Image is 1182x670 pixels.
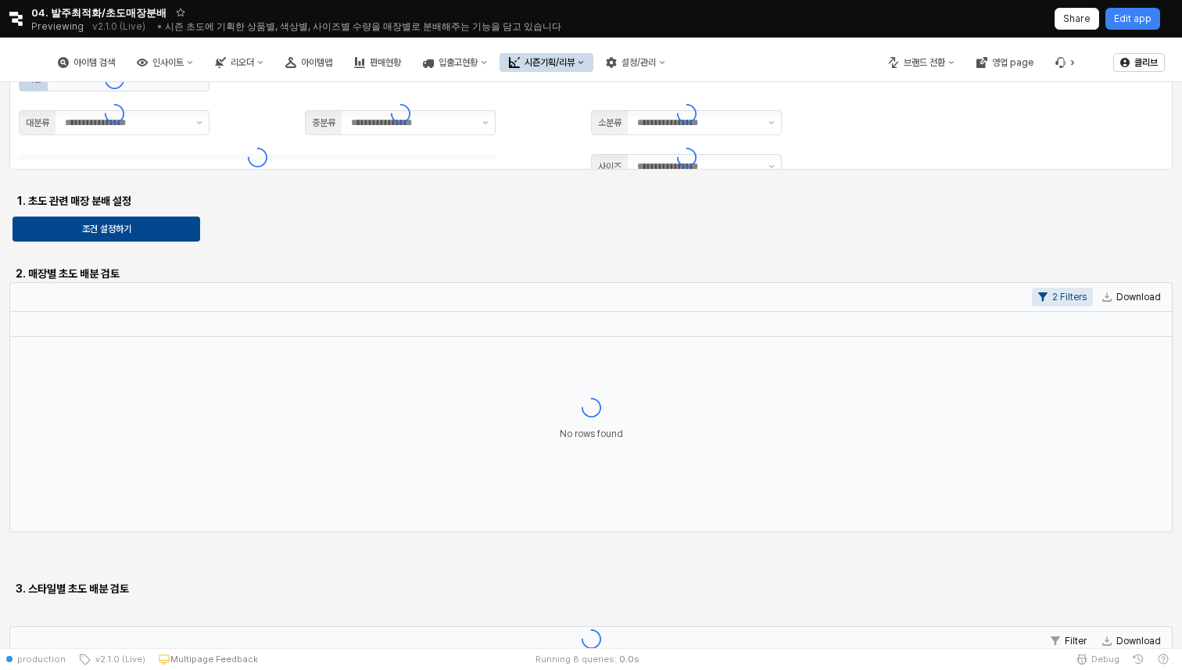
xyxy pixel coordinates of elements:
h6: 2. 매장별 초도 배분 검토 [16,267,294,281]
span: 0.0 s [619,653,639,665]
span: Debug [1091,653,1119,665]
button: 아이템 검색 [48,53,124,72]
button: Multipage Feedback [152,648,264,670]
button: Edit app [1105,8,1160,30]
p: Multipage Feedback [170,653,258,665]
div: 인사이트 [152,57,184,68]
span: Previewing [31,19,84,34]
div: Previewing v2.1.0 (Live) [31,16,154,38]
button: Add app to favorites [173,5,188,20]
button: Help [1151,648,1176,670]
div: 중분류 [312,115,335,131]
button: 제안 사항 표시 [190,111,209,134]
button: 리오더 [206,53,273,72]
div: 소분류 [598,115,621,131]
div: 아이템 검색 [73,57,115,68]
button: 판매현황 [345,53,410,72]
button: 설정/관리 [596,53,675,72]
p: 조건 설정하기 [82,223,131,235]
button: Releases and History [84,16,154,38]
p: Edit app [1114,13,1152,25]
button: 제안 사항 표시 [476,111,495,134]
button: 입출고현황 [414,53,496,72]
button: v2.1.0 (Live) [72,648,152,670]
p: Share [1063,13,1091,25]
h6: 1. 초도 관련 매장 분배 설정 [16,194,294,208]
span: production [17,653,66,665]
button: 영업 page [967,53,1043,72]
span: 04. 발주최적화/초도매장분배 [31,5,167,20]
button: 시즌기획/리뷰 [500,53,593,72]
button: 클리브 [1113,53,1165,72]
button: 아이템맵 [276,53,342,72]
div: 대분류 [26,115,49,131]
span: v2.1.0 (Live) [91,653,145,665]
div: 아이템맵 [301,57,332,68]
span: • [157,20,163,32]
button: History [1126,648,1151,670]
p: 클리브 [1134,56,1158,69]
button: 제안 사항 표시 [762,155,781,178]
p: v2.1.0 (Live) [92,20,145,33]
button: 인사이트 [127,53,202,72]
div: 영업 page [992,57,1033,68]
button: Debug [1069,648,1126,670]
div: 판매현황 [370,57,401,68]
button: 브랜드 전환 [879,53,964,72]
div: 버그 제보 및 기능 개선 요청 [1046,53,1085,72]
h6: 3. 스타일별 초도 배분 검토 [16,582,294,596]
div: 사이즈 [598,159,621,174]
button: 조건 설정하기 [13,217,200,242]
button: Share app [1055,8,1099,30]
button: 제안 사항 표시 [762,111,781,134]
div: Running 8 queries: [535,653,617,665]
div: 시즌기획/리뷰 [525,57,575,68]
div: 리오더 [231,57,254,68]
span: 시즌 초도에 기획한 상품별, 색상별, 사이즈별 수량을 매장별로 분배해주는 기능을 담고 있습니다 [165,20,561,32]
div: 브랜드 전환 [904,57,945,68]
div: 입출고현황 [439,57,478,68]
div: 설정/관리 [621,57,656,68]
